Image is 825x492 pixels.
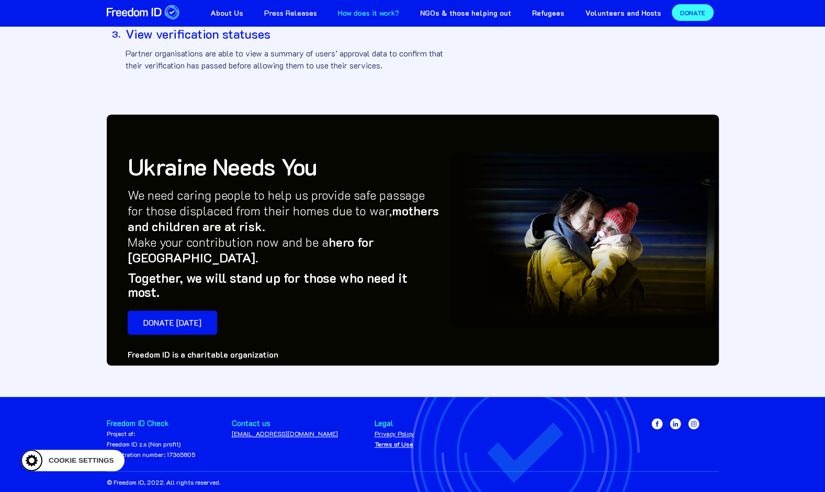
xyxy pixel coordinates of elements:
[126,26,452,42] h3: View verification statuses
[210,8,243,18] strong: About Us
[128,151,317,181] strong: Ukraine Needs You
[126,47,452,71] p: Partner organisations are able to view a summary of users’ approval data to confirm that their ve...
[107,477,220,487] div: © Freedom ID, 2022. All rights reserved.
[128,271,442,299] h3: Together, we will stand up for those who need it most.
[128,311,217,335] a: DOnate [DATE]
[532,8,564,18] strong: Refugees
[232,418,338,429] div: Contact us‬‬
[128,202,439,234] strong: mothers and children are at risk. ‍
[128,187,442,266] h3: We need caring people to help us provide safe passage for those displaced from their homes due to...
[232,429,338,438] a: [EMAIL_ADDRESS][DOMAIN_NAME]
[585,8,661,18] strong: Volunteers and Hosts
[107,418,195,429] div: Freedom ID Check
[49,456,114,464] span: Cookie settings
[375,440,413,448] a: Terms of Use
[112,26,122,42] div: 3.
[672,4,714,21] a: DONATE
[128,349,278,360] strong: Freedom ID is a charitable organization
[375,429,414,438] a: Privacy Policy
[21,450,125,471] a: Cookie settings
[420,8,511,18] strong: NGOs & those helping out
[107,428,195,460] div: Project of: Freedom ID z.s (Non profit) Registration number: 17365805
[375,418,414,429] div: Legal
[128,234,374,266] strong: hero for [GEOGRAPHIC_DATA].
